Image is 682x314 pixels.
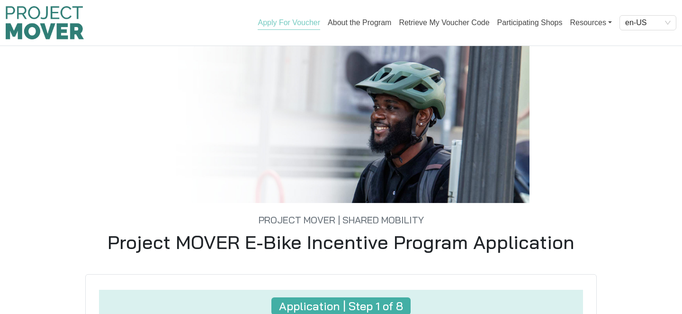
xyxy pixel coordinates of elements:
h1: Project MOVER E-Bike Incentive Program Application [40,231,642,253]
a: Resources [570,13,612,32]
h5: Project MOVER | Shared Mobility [40,203,642,226]
a: About the Program [328,18,391,27]
a: Participating Shops [497,18,563,27]
a: Retrieve My Voucher Code [399,18,489,27]
a: Apply For Voucher [258,18,320,30]
img: Program logo [6,6,84,39]
img: Consumer0.jpg [40,46,642,203]
span: en-US [625,16,671,30]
